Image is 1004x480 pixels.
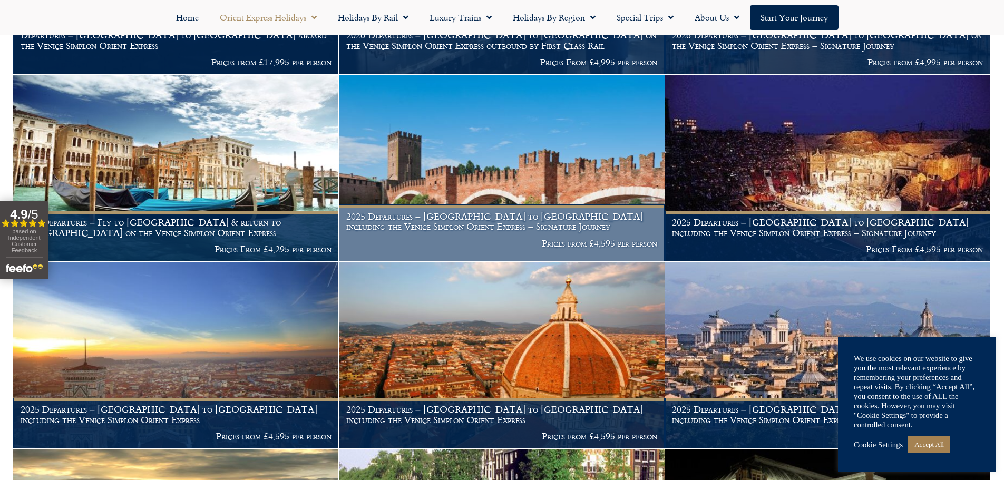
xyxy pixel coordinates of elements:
[684,5,750,30] a: About Us
[672,431,983,442] p: Prices from £4,495 per person
[346,431,657,442] p: Prices from £4,595 per person
[339,75,665,262] a: 2025 Departures – [GEOGRAPHIC_DATA] to [GEOGRAPHIC_DATA] including the Venice Simplon Orient Expr...
[327,5,419,30] a: Holidays by Rail
[672,217,983,238] h1: 2025 Departures – [GEOGRAPHIC_DATA] to [GEOGRAPHIC_DATA] including the Venice Simplon Orient Expr...
[21,217,332,238] h1: 2025 Departures – Fly to [GEOGRAPHIC_DATA] & return to [GEOGRAPHIC_DATA] on the Venice Simplon Or...
[346,238,657,249] p: Prices from £4,595 per person
[908,436,950,453] a: Accept All
[21,431,332,442] p: Prices from £4,595 per person
[339,262,665,449] a: 2025 Departures – [GEOGRAPHIC_DATA] to [GEOGRAPHIC_DATA] including the Venice Simplon Orient Expr...
[346,211,657,232] h1: 2025 Departures – [GEOGRAPHIC_DATA] to [GEOGRAPHIC_DATA] including the Venice Simplon Orient Expr...
[502,5,606,30] a: Holidays by Region
[672,244,983,254] p: Prices From £4,595 per person
[21,30,332,51] h1: Departures – [GEOGRAPHIC_DATA] to [GEOGRAPHIC_DATA] aboard the Venice Simplon Orient Express
[346,30,657,51] h1: 2026 Departures – [GEOGRAPHIC_DATA] to [GEOGRAPHIC_DATA] on the Venice Simplon Orient Express out...
[13,75,339,262] a: 2025 Departures – Fly to [GEOGRAPHIC_DATA] & return to [GEOGRAPHIC_DATA] on the Venice Simplon Or...
[13,262,339,449] a: 2025 Departures – [GEOGRAPHIC_DATA] to [GEOGRAPHIC_DATA] including the Venice Simplon Orient Expr...
[165,5,209,30] a: Home
[346,404,657,425] h1: 2025 Departures – [GEOGRAPHIC_DATA] to [GEOGRAPHIC_DATA] including the Venice Simplon Orient Express
[346,57,657,67] p: Prices From £4,995 per person
[21,404,332,425] h1: 2025 Departures – [GEOGRAPHIC_DATA] to [GEOGRAPHIC_DATA] including the Venice Simplon Orient Express
[5,5,999,30] nav: Menu
[672,404,983,425] h1: 2025 Departures – [GEOGRAPHIC_DATA] to [GEOGRAPHIC_DATA] including the Venice Simplon Orient Express
[665,75,991,262] a: 2025 Departures – [GEOGRAPHIC_DATA] to [GEOGRAPHIC_DATA] including the Venice Simplon Orient Expr...
[21,244,332,254] p: Prices From £4,295 per person
[665,262,991,449] a: 2025 Departures – [GEOGRAPHIC_DATA] to [GEOGRAPHIC_DATA] including the Venice Simplon Orient Expr...
[854,440,903,449] a: Cookie Settings
[672,30,983,51] h1: 2026 Departures – [GEOGRAPHIC_DATA] to [GEOGRAPHIC_DATA] on the Venice Simplon Orient Express – S...
[13,75,338,261] img: venice aboard the Orient Express
[672,57,983,67] p: Prices from £4,995 per person
[419,5,502,30] a: Luxury Trains
[209,5,327,30] a: Orient Express Holidays
[750,5,839,30] a: Start your Journey
[606,5,684,30] a: Special Trips
[854,354,980,429] div: We use cookies on our website to give you the most relevant experience by remembering your prefer...
[21,57,332,67] p: Prices from £17,995 per person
